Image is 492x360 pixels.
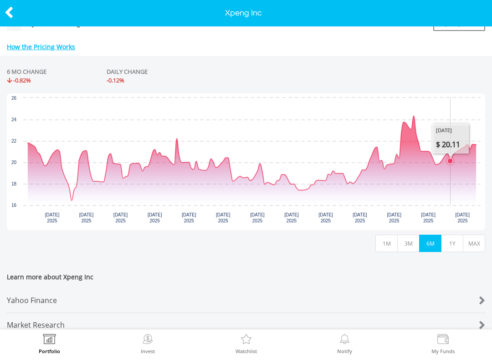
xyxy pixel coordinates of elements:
[141,334,155,347] img: Invest Now
[397,235,420,252] button: 3M
[250,212,265,223] text: [DATE] 2025
[141,349,155,354] label: Invest
[318,212,333,223] text: [DATE] 2025
[11,117,17,122] text: 24
[7,67,46,76] div: 6 MO CHANGE
[141,334,155,354] a: Invest
[11,139,17,144] text: 22
[431,334,455,354] a: My Funds
[436,334,450,347] img: View Funds
[337,349,352,354] label: Notify
[337,334,352,354] a: Notify
[216,212,231,223] text: [DATE] 2025
[236,334,257,354] a: Watchlist
[447,159,453,164] path: Wednesday, 10 Sep 2025, 20.115.
[387,212,401,223] text: [DATE] 2025
[107,67,226,76] div: DAILY CHANGE
[7,42,75,51] a: How the Pricing Works
[7,273,485,288] span: Learn more about Xpeng Inc
[7,93,485,230] svg: Interactive chart
[79,212,94,223] text: [DATE] 2025
[421,212,436,223] text: [DATE] 2025
[11,96,17,101] text: 26
[107,76,124,84] span: -0.12%
[39,334,60,354] a: Portfolio
[236,349,257,354] label: Watchlist
[375,235,398,252] button: 1M
[431,349,455,354] label: My Funds
[39,349,60,354] label: Portfolio
[239,334,253,347] img: Watchlist
[7,288,446,313] div: Yahoo Finance
[7,288,485,313] a: Yahoo Finance
[284,212,299,223] text: [DATE] 2025
[182,212,196,223] text: [DATE] 2025
[7,313,485,337] a: Market Research
[353,212,367,223] text: [DATE] 2025
[441,235,463,252] button: 1Y
[11,181,17,186] text: 18
[113,212,128,223] text: [DATE] 2025
[7,93,485,230] div: Chart. Highcharts interactive chart.
[456,212,470,223] text: [DATE] 2025
[13,76,31,84] span: -0.82%
[11,203,17,208] text: 16
[463,235,485,252] button: MAX
[7,313,446,337] div: Market Research
[11,160,17,165] text: 20
[148,212,162,223] text: [DATE] 2025
[45,212,60,223] text: [DATE] 2025
[419,235,441,252] button: 6M
[42,334,56,347] img: View Portfolio
[338,334,352,347] img: View Notifications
